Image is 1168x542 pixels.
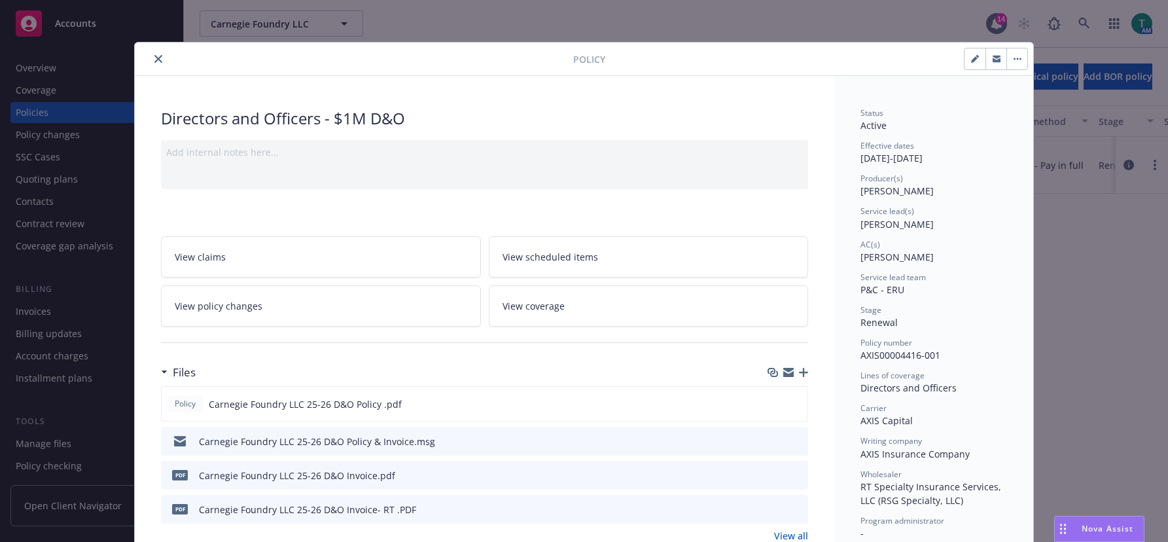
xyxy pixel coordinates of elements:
[860,337,912,348] span: Policy number
[161,364,196,381] div: Files
[860,107,883,118] span: Status
[166,145,803,159] div: Add internal notes here...
[860,515,944,526] span: Program administrator
[860,414,913,427] span: AXIS Capital
[503,250,598,264] span: View scheduled items
[770,503,781,516] button: download file
[860,448,970,460] span: AXIS Insurance Company
[860,382,957,394] span: Directors and Officers
[791,503,803,516] button: preview file
[860,304,881,316] span: Stage
[791,469,803,482] button: preview file
[860,185,934,197] span: [PERSON_NAME]
[172,504,188,514] span: PDF
[161,285,481,327] a: View policy changes
[770,435,781,448] button: download file
[1082,523,1133,534] span: Nova Assist
[860,119,887,132] span: Active
[791,435,803,448] button: preview file
[161,107,808,130] div: Directors and Officers - $1M D&O
[860,480,1004,507] span: RT Specialty Insurance Services, LLC (RSG Specialty, LLC)
[860,283,904,296] span: P&C - ERU
[172,398,198,410] span: Policy
[150,51,166,67] button: close
[209,397,402,411] span: Carnegie Foundry LLC 25-26 D&O Policy .pdf
[860,239,880,250] span: AC(s)
[172,470,188,480] span: pdf
[770,397,780,411] button: download file
[860,140,1007,165] div: [DATE] - [DATE]
[790,397,802,411] button: preview file
[770,469,781,482] button: download file
[503,299,565,313] span: View coverage
[860,251,934,263] span: [PERSON_NAME]
[860,403,887,414] span: Carrier
[573,52,605,66] span: Policy
[860,349,940,361] span: AXIS00004416-001
[161,236,481,278] a: View claims
[489,285,809,327] a: View coverage
[860,206,914,217] span: Service lead(s)
[175,299,262,313] span: View policy changes
[199,503,416,516] div: Carnegie Foundry LLC 25-26 D&O Invoice- RT .PDF
[1055,516,1071,541] div: Drag to move
[199,435,435,448] div: Carnegie Foundry LLC 25-26 D&O Policy & Invoice.msg
[860,370,925,381] span: Lines of coverage
[860,435,922,446] span: Writing company
[489,236,809,278] a: View scheduled items
[860,173,903,184] span: Producer(s)
[860,272,926,283] span: Service lead team
[199,469,395,482] div: Carnegie Foundry LLC 25-26 D&O Invoice.pdf
[173,364,196,381] h3: Files
[860,527,864,539] span: -
[175,250,226,264] span: View claims
[860,469,902,480] span: Wholesaler
[860,218,934,230] span: [PERSON_NAME]
[1054,516,1144,542] button: Nova Assist
[860,316,898,329] span: Renewal
[860,140,914,151] span: Effective dates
